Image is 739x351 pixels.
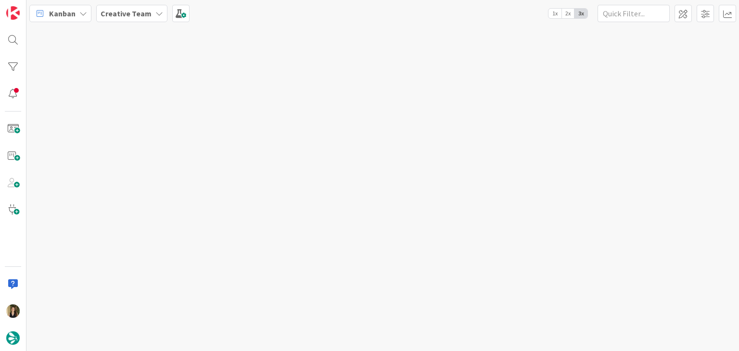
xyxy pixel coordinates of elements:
span: 2x [561,9,574,18]
img: avatar [6,331,20,345]
img: Visit kanbanzone.com [6,6,20,20]
span: 3x [574,9,587,18]
input: Quick Filter... [598,5,670,22]
b: Creative Team [101,9,152,18]
img: SP [6,304,20,318]
span: Kanban [49,8,76,19]
span: 1x [548,9,561,18]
